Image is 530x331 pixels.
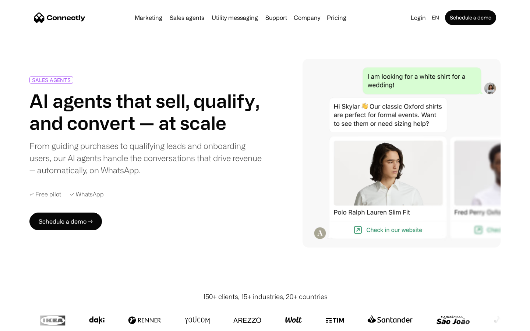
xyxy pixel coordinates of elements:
[429,13,444,23] div: en
[32,77,71,83] div: SALES AGENTS
[408,13,429,23] a: Login
[291,13,322,23] div: Company
[15,318,44,328] ul: Language list
[132,15,165,21] a: Marketing
[29,90,262,134] h1: AI agents that sell, qualify, and convert — at scale
[70,191,104,198] div: ✓ WhatsApp
[203,292,328,302] div: 150+ clients, 15+ industries, 20+ countries
[445,10,496,25] a: Schedule a demo
[324,15,349,21] a: Pricing
[29,213,102,230] a: Schedule a demo →
[209,15,261,21] a: Utility messaging
[294,13,320,23] div: Company
[34,12,85,23] a: home
[432,13,439,23] div: en
[167,15,207,21] a: Sales agents
[29,191,61,198] div: ✓ Free pilot
[29,140,262,176] div: From guiding purchases to qualifying leads and onboarding users, our AI agents handle the convers...
[262,15,290,21] a: Support
[7,317,44,328] aside: Language selected: English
